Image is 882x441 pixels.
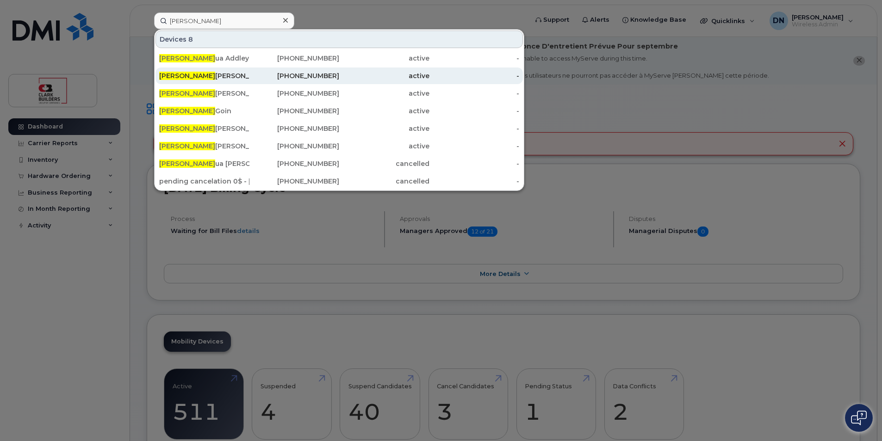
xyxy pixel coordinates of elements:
[159,89,249,98] div: [PERSON_NAME]
[159,54,215,62] span: [PERSON_NAME]
[159,159,249,168] div: ua [PERSON_NAME]
[159,72,215,80] span: [PERSON_NAME]
[159,107,215,115] span: [PERSON_NAME]
[339,159,429,168] div: cancelled
[249,89,340,98] div: [PHONE_NUMBER]
[155,155,523,172] a: [PERSON_NAME]ua [PERSON_NAME][PHONE_NUMBER]cancelled-
[155,120,523,137] a: [PERSON_NAME][PERSON_NAME] iPad[PHONE_NUMBER]active-
[429,159,520,168] div: -
[155,31,523,48] div: Devices
[339,141,429,151] div: active
[429,124,520,133] div: -
[155,173,523,190] a: pending cancelation 0$ - [DATE]Addley -[PHONE_NUMBER]cancelled-
[159,71,249,80] div: [PERSON_NAME]
[339,124,429,133] div: active
[188,35,193,44] span: 8
[339,106,429,116] div: active
[851,410,867,425] img: Open chat
[155,67,523,84] a: [PERSON_NAME][PERSON_NAME][PHONE_NUMBER]active-
[159,159,215,168] span: [PERSON_NAME]
[155,138,523,154] a: [PERSON_NAME][PERSON_NAME][PHONE_NUMBER]active-
[339,54,429,63] div: active
[249,71,340,80] div: [PHONE_NUMBER]
[155,50,523,67] a: [PERSON_NAME]ua Addley[PHONE_NUMBER]active-
[159,124,215,133] span: [PERSON_NAME]
[249,177,340,186] div: [PHONE_NUMBER]
[249,124,340,133] div: [PHONE_NUMBER]
[429,141,520,151] div: -
[339,71,429,80] div: active
[159,89,215,98] span: [PERSON_NAME]
[155,85,523,102] a: [PERSON_NAME][PERSON_NAME][PHONE_NUMBER]active-
[159,177,249,186] div: pending cancelation 0$ - [DATE] Addley -
[429,89,520,98] div: -
[159,106,249,116] div: Goin
[155,103,523,119] a: [PERSON_NAME]Goin[PHONE_NUMBER]active-
[159,142,215,150] span: [PERSON_NAME]
[249,106,340,116] div: [PHONE_NUMBER]
[159,141,249,151] div: [PERSON_NAME]
[429,106,520,116] div: -
[159,54,249,63] div: ua Addley
[339,89,429,98] div: active
[249,159,340,168] div: [PHONE_NUMBER]
[429,54,520,63] div: -
[339,177,429,186] div: cancelled
[249,54,340,63] div: [PHONE_NUMBER]
[429,71,520,80] div: -
[159,124,249,133] div: [PERSON_NAME] iPad
[429,177,520,186] div: -
[249,141,340,151] div: [PHONE_NUMBER]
